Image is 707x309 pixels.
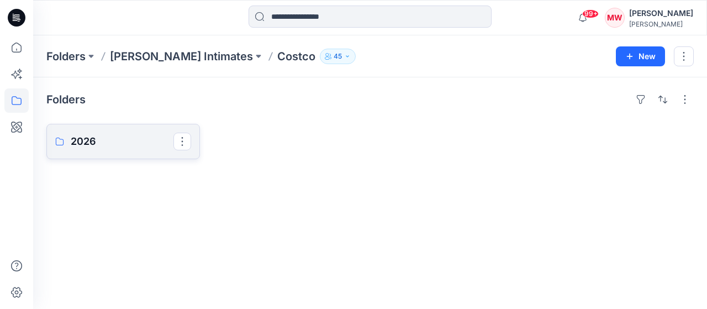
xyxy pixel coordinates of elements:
[320,49,356,64] button: 45
[582,9,599,18] span: 99+
[334,50,342,62] p: 45
[46,124,200,159] a: 2026
[616,46,665,66] button: New
[46,49,86,64] a: Folders
[110,49,253,64] a: [PERSON_NAME] Intimates
[277,49,315,64] p: Costco
[46,93,86,106] h4: Folders
[71,134,173,149] p: 2026
[605,8,625,28] div: MW
[629,7,693,20] div: [PERSON_NAME]
[629,20,693,28] div: [PERSON_NAME]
